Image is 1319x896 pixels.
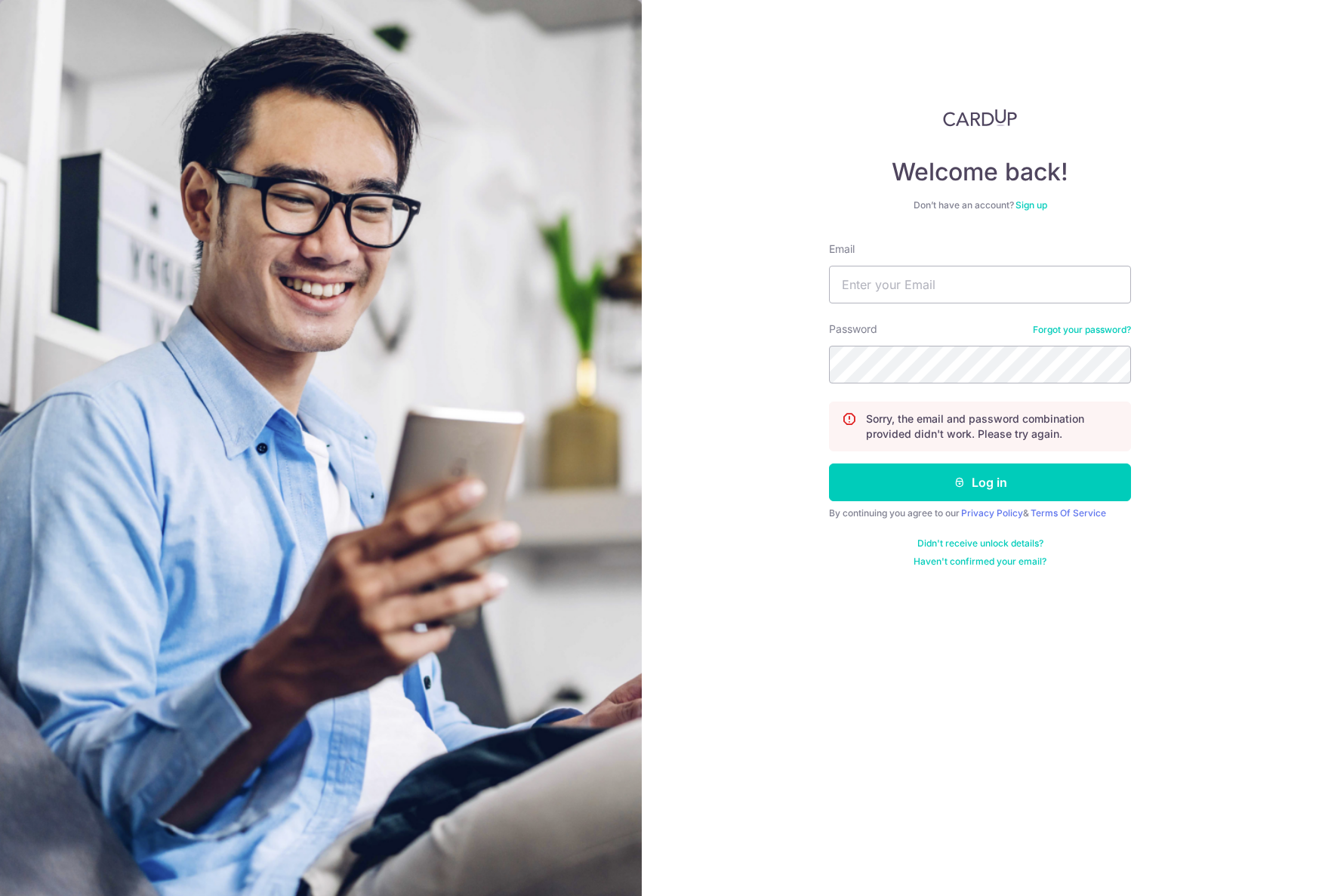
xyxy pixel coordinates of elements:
a: Haven't confirmed your email? [914,556,1046,568]
div: Don’t have an account? [829,199,1131,211]
a: Forgot your password? [1033,324,1131,336]
label: Password [829,322,877,337]
a: Sign up [1015,199,1047,211]
img: CardUp Logo [943,109,1017,127]
p: Sorry, the email and password combination provided didn't work. Please try again. [866,411,1118,442]
button: Log in [829,463,1131,501]
a: Terms Of Service [1031,507,1106,519]
a: Didn't receive unlock details? [917,537,1043,550]
div: By continuing you agree to our & [829,507,1131,519]
label: Email [829,242,855,257]
input: Enter your Email [829,266,1131,303]
h4: Welcome back! [829,157,1131,187]
a: Privacy Policy [961,507,1023,519]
